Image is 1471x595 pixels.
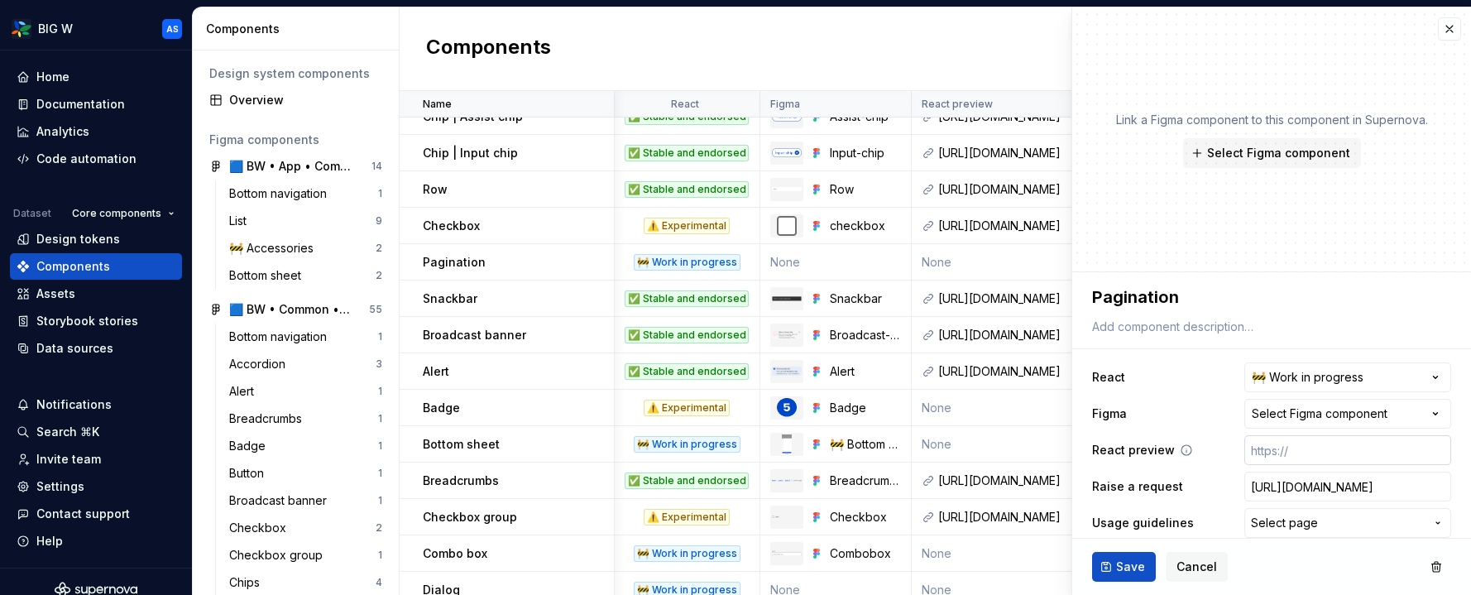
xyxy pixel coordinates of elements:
div: Button [229,465,271,482]
div: 🚧 Work in progress [634,254,740,271]
div: Alert [229,383,261,400]
button: Save [1092,552,1156,582]
span: Core components [72,207,161,220]
textarea: Pagination [1089,282,1448,312]
a: Overview [203,87,389,113]
img: Input-chip [772,148,802,158]
div: [URL][DOMAIN_NAME] [938,181,1096,198]
button: Contact support [10,501,182,527]
a: Checkbox group1 [223,542,389,569]
span: Cancel [1176,559,1217,575]
div: ⚠️ Experimental [644,509,730,525]
div: Checkbox [830,509,901,525]
div: 4 [376,576,382,589]
p: Combo box [423,545,487,562]
img: Alert [772,367,802,376]
div: [URL][DOMAIN_NAME] [938,145,1096,161]
div: Search ⌘K [36,424,99,440]
img: Badge [777,398,796,418]
div: 🚧 Work in progress [634,545,740,562]
span: Select page [1251,515,1318,531]
div: ✅ Stable and endorsed [625,290,749,307]
div: Accordion [229,356,292,372]
div: Storybook stories [36,313,138,329]
div: Bottom navigation [229,329,333,345]
a: Home [10,64,182,90]
a: Alert1 [223,378,389,405]
img: 551ca721-6c59-42a7-accd-e26345b0b9d6.png [12,19,31,39]
div: ⚠️ Experimental [644,218,730,234]
button: Notifications [10,391,182,418]
div: ✅ Stable and endorsed [625,363,749,380]
div: Select Figma component [1252,405,1387,422]
div: ✅ Stable and endorsed [625,181,749,198]
div: 1 [378,467,382,480]
div: Input-chip [830,145,901,161]
div: [URL][DOMAIN_NAME] [938,218,1096,234]
h2: Components [426,34,551,64]
td: None [912,390,1107,426]
a: Analytics [10,118,182,145]
div: 🚧 Accessories [229,240,320,257]
div: Bottom navigation [229,185,333,202]
span: Save [1116,559,1145,575]
div: Combobox [830,545,901,562]
div: Badge [830,400,901,416]
p: Badge [423,400,460,416]
input: https:// [1244,435,1451,465]
div: ✅ Stable and endorsed [625,327,749,343]
div: 14 [371,160,382,173]
div: Alert [830,363,901,380]
div: Design tokens [36,231,120,247]
a: Code automation [10,146,182,172]
div: 2 [376,242,382,255]
button: Cancel [1166,552,1228,582]
div: Breadcrumbs [830,473,901,489]
a: Accordion3 [223,351,389,377]
div: 1 [378,412,382,425]
img: Combobox [772,550,802,556]
button: Select Figma component [1244,399,1451,429]
div: Chips [229,574,266,591]
div: ✅ Stable and endorsed [625,145,749,161]
div: 55 [369,303,382,316]
a: Bottom navigation1 [223,180,389,207]
div: 2 [376,521,382,535]
div: Data sources [36,340,113,357]
div: Documentation [36,96,125,113]
p: Bottom sheet [423,436,500,453]
div: [URL][DOMAIN_NAME] [938,327,1096,343]
div: 9 [376,214,382,228]
p: Snackbar [423,290,477,307]
img: Checkbox [772,516,802,518]
div: [URL][DOMAIN_NAME] [938,473,1096,489]
div: Design system components [209,65,382,82]
div: Components [36,258,110,275]
a: Assets [10,281,182,307]
a: Components [10,253,182,280]
span: Select Figma component [1207,145,1350,161]
div: Invite team [36,451,101,468]
div: Notifications [36,396,112,413]
img: 🚧 Bottom Sheet [782,434,791,454]
label: Raise a request [1092,478,1183,495]
div: 🚧 Work in progress [634,436,740,453]
img: Broadcast-banner [772,330,802,339]
a: Badge1 [223,433,389,459]
div: 🟦 BW • Common • Component Library for BIGW (CORE) [229,301,352,318]
div: ⚠️ Experimental [644,400,730,416]
div: 1 [378,385,382,398]
div: Figma components [209,132,382,148]
button: Select Figma component [1183,138,1361,168]
a: Bottom sheet2 [223,262,389,289]
p: Figma [770,98,800,111]
div: 🟦 BW • App • Component Library for BIGW (CORE) [229,158,352,175]
div: 1 [378,330,382,343]
div: Contact support [36,506,130,522]
p: Pagination [423,254,486,271]
a: Design tokens [10,226,182,252]
div: Bottom sheet [229,267,308,284]
div: Code automation [36,151,137,167]
div: Overview [229,92,382,108]
div: 2 [376,269,382,282]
